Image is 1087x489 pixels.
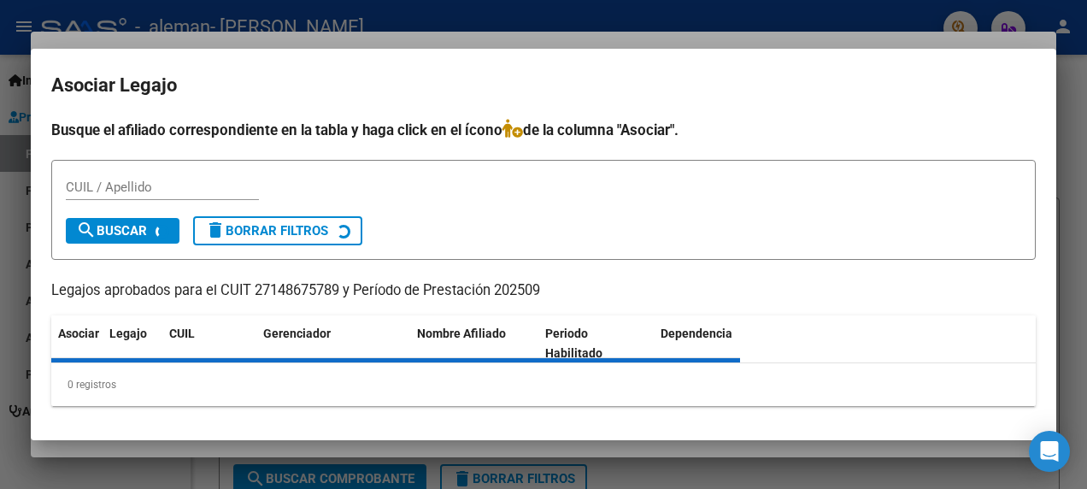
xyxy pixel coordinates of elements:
[256,315,410,372] datatable-header-cell: Gerenciador
[58,327,99,340] span: Asociar
[51,363,1036,406] div: 0 registros
[51,69,1036,102] h2: Asociar Legajo
[162,315,256,372] datatable-header-cell: CUIL
[654,315,782,372] datatable-header-cell: Dependencia
[51,280,1036,302] p: Legajos aprobados para el CUIT 27148675789 y Período de Prestación 202509
[51,119,1036,141] h4: Busque el afiliado correspondiente en la tabla y haga click en el ícono de la columna "Asociar".
[109,327,147,340] span: Legajo
[169,327,195,340] span: CUIL
[51,315,103,372] datatable-header-cell: Asociar
[205,220,226,240] mat-icon: delete
[1029,431,1070,472] div: Open Intercom Messenger
[76,220,97,240] mat-icon: search
[410,315,538,372] datatable-header-cell: Nombre Afiliado
[661,327,732,340] span: Dependencia
[538,315,654,372] datatable-header-cell: Periodo Habilitado
[103,315,162,372] datatable-header-cell: Legajo
[76,223,147,239] span: Buscar
[66,218,179,244] button: Buscar
[417,327,506,340] span: Nombre Afiliado
[193,216,362,245] button: Borrar Filtros
[545,327,602,360] span: Periodo Habilitado
[263,327,331,340] span: Gerenciador
[205,223,328,239] span: Borrar Filtros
